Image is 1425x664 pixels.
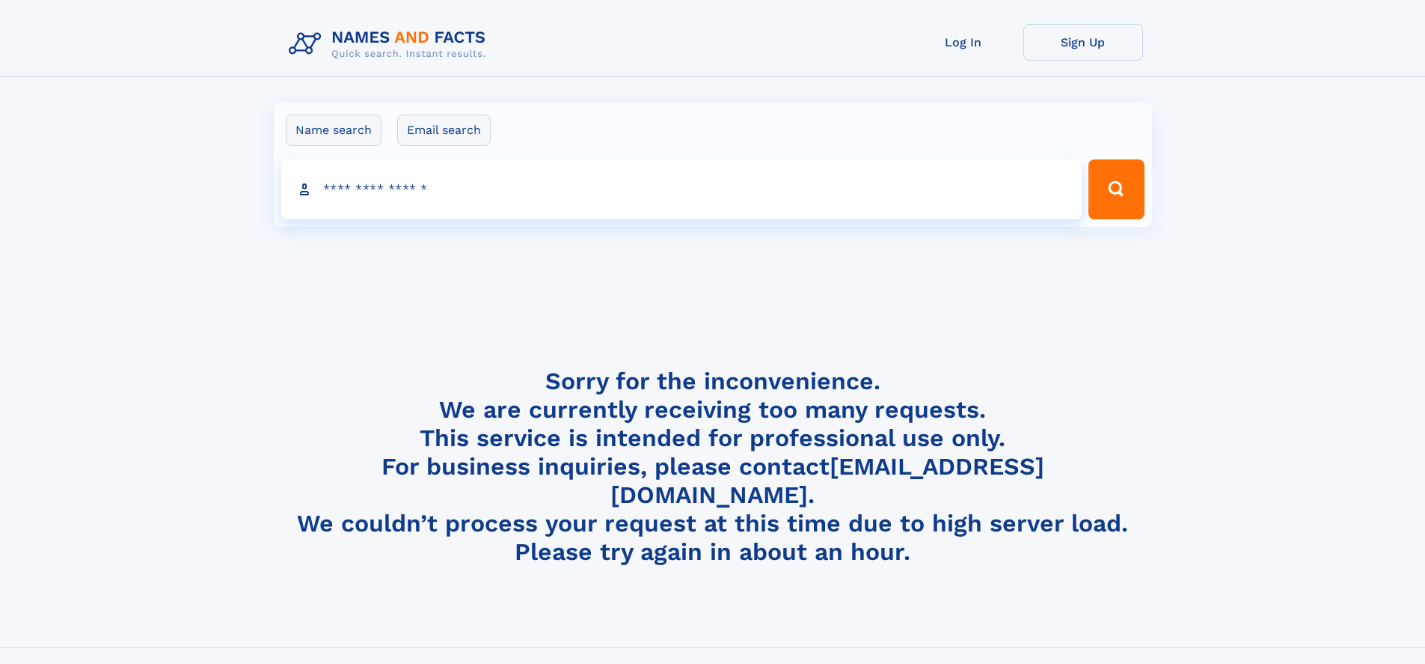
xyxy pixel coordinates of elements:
[283,24,498,64] img: Logo Names and Facts
[283,367,1143,567] h4: Sorry for the inconvenience. We are currently receiving too many requests. This service is intend...
[1088,159,1144,219] button: Search Button
[397,115,491,146] label: Email search
[1023,24,1143,61] a: Sign Up
[610,452,1044,509] a: [EMAIL_ADDRESS][DOMAIN_NAME]
[286,115,381,146] label: Name search
[281,159,1082,219] input: search input
[904,24,1023,61] a: Log In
